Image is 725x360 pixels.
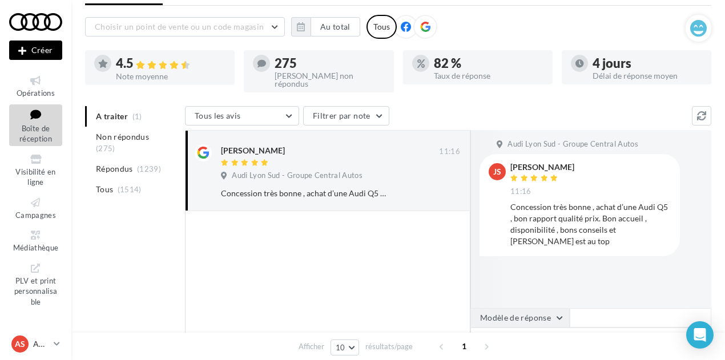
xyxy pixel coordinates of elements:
[299,341,324,352] span: Afficher
[15,211,56,220] span: Campagnes
[291,17,360,37] button: Au total
[275,57,384,70] div: 275
[434,57,543,70] div: 82 %
[185,106,299,126] button: Tous les avis
[96,163,133,175] span: Répondus
[13,243,59,252] span: Médiathèque
[17,88,55,98] span: Opérations
[9,260,62,309] a: PLV et print personnalisable
[9,72,62,100] a: Opérations
[336,343,345,352] span: 10
[9,333,62,355] a: AS AUDI St-Fons
[9,104,62,146] a: Boîte de réception
[195,111,241,120] span: Tous les avis
[510,201,671,247] div: Concession très bonne , achat d’une Audi Q5 , bon rapport qualité prix. Bon accueil , disponibili...
[118,185,142,194] span: (1514)
[9,151,62,189] a: Visibilité en ligne
[455,337,473,355] span: 1
[9,41,62,60] button: Créer
[686,321,714,349] div: Open Intercom Messenger
[14,274,58,306] span: PLV et print personnalisable
[95,22,264,31] span: Choisir un point de vente ou un code magasin
[303,106,389,126] button: Filtrer par note
[9,41,62,60] div: Nouvelle campagne
[439,147,460,157] span: 11:16
[510,163,574,171] div: [PERSON_NAME]
[275,72,384,88] div: [PERSON_NAME] non répondus
[593,72,702,80] div: Délai de réponse moyen
[15,167,55,187] span: Visibilité en ligne
[96,144,115,153] span: (275)
[33,338,49,350] p: AUDI St-Fons
[96,184,113,195] span: Tous
[9,194,62,222] a: Campagnes
[493,166,501,177] span: JS
[96,131,149,143] span: Non répondus
[9,226,62,254] a: Médiathèque
[470,308,570,327] button: Modèle de réponse
[221,145,285,156] div: [PERSON_NAME]
[137,164,161,173] span: (1239)
[15,338,25,350] span: AS
[311,17,360,37] button: Au total
[221,188,386,199] div: Concession très bonne , achat d’une Audi Q5 , bon rapport qualité prix. Bon accueil , disponibili...
[434,72,543,80] div: Taux de réponse
[365,341,413,352] span: résultats/page
[593,57,702,70] div: 4 jours
[331,339,360,355] button: 10
[232,171,362,181] span: Audi Lyon Sud - Groupe Central Autos
[507,139,638,149] span: Audi Lyon Sud - Groupe Central Autos
[116,72,225,80] div: Note moyenne
[85,17,285,37] button: Choisir un point de vente ou un code magasin
[510,187,531,197] span: 11:16
[366,15,397,39] div: Tous
[19,124,52,144] span: Boîte de réception
[116,57,225,70] div: 4.5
